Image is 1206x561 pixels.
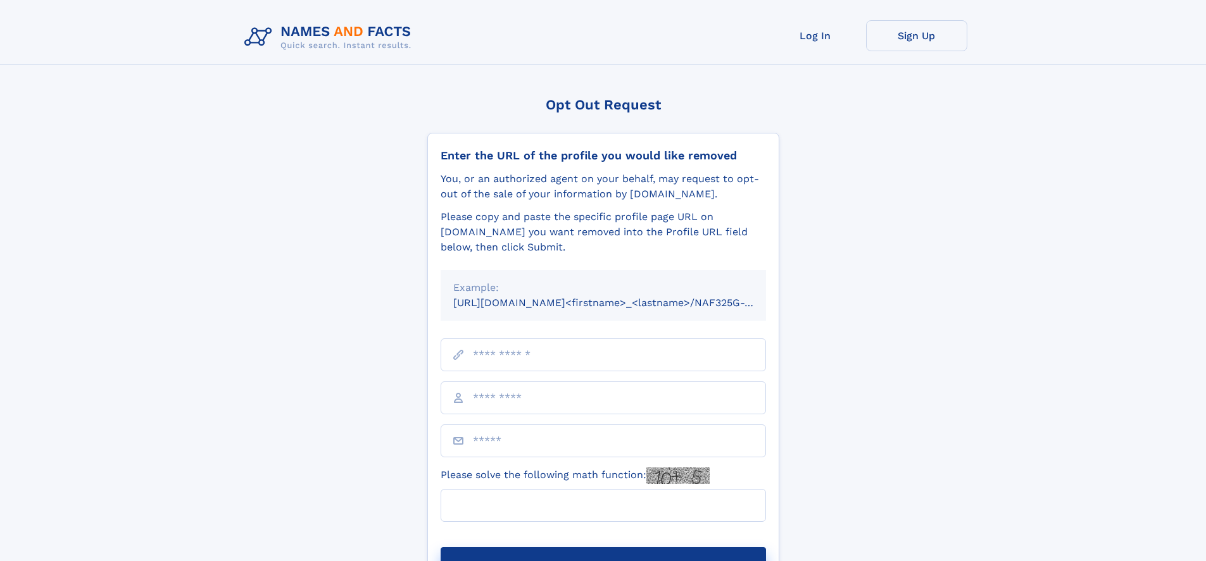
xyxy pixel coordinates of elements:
[765,20,866,51] a: Log In
[239,20,422,54] img: Logo Names and Facts
[427,97,779,113] div: Opt Out Request
[441,209,766,255] div: Please copy and paste the specific profile page URL on [DOMAIN_NAME] you want removed into the Pr...
[441,171,766,202] div: You, or an authorized agent on your behalf, may request to opt-out of the sale of your informatio...
[866,20,967,51] a: Sign Up
[441,149,766,163] div: Enter the URL of the profile you would like removed
[453,297,790,309] small: [URL][DOMAIN_NAME]<firstname>_<lastname>/NAF325G-xxxxxxxx
[453,280,753,295] div: Example:
[441,467,710,484] label: Please solve the following math function:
